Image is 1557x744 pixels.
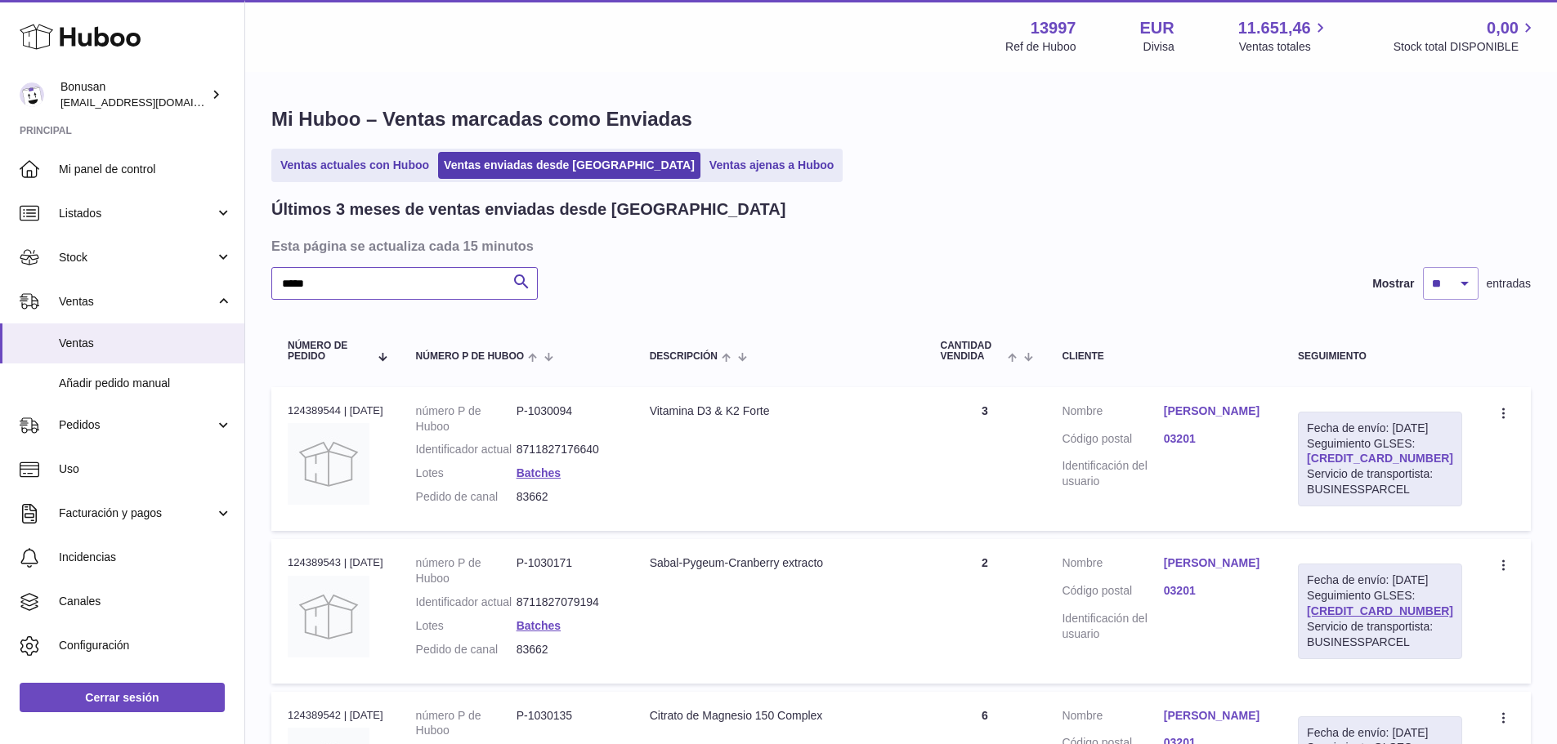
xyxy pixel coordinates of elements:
[1143,39,1174,55] div: Divisa
[288,341,369,362] span: Número de pedido
[1394,17,1537,55] a: 0,00 Stock total DISPONIBLE
[1062,708,1163,728] dt: Nombre
[59,206,215,221] span: Listados
[416,555,517,586] dt: número P de Huboo
[1164,431,1265,447] a: 03201
[416,708,517,739] dt: número P de Huboo
[1394,39,1537,55] span: Stock total DISPONIBLE
[1062,458,1163,489] dt: Identificación del usuario
[1307,604,1453,617] a: [CREDIT_CARD_NUMBER]
[60,79,208,110] div: Bonusan
[1005,39,1076,55] div: Ref de Huboo
[517,595,617,610] dd: 8711827079194
[517,489,617,505] dd: 83662
[517,708,617,739] dd: P-1030135
[416,618,517,634] dt: Lotes
[59,638,232,653] span: Configuración
[1307,466,1453,497] div: Servicio de transportista: BUSINESSPARCEL
[59,294,215,310] span: Ventas
[59,417,215,433] span: Pedidos
[416,466,517,481] dt: Lotes
[1238,17,1330,55] a: 11.651,46 Ventas totales
[1307,619,1453,650] div: Servicio de transportista: BUSINESSPARCEL
[271,106,1531,132] h1: Mi Huboo – Ventas marcadas como Enviadas
[1487,17,1519,39] span: 0,00
[416,489,517,505] dt: Pedido de canal
[438,152,700,179] a: Ventas enviadas desde [GEOGRAPHIC_DATA]
[271,237,1527,255] h3: Esta página se actualiza cada 15 minutos
[1239,39,1330,55] span: Ventas totales
[517,642,617,657] dd: 83662
[1238,17,1311,39] span: 11.651,46
[59,376,232,391] span: Añadir pedido manual
[1307,725,1453,741] div: Fecha de envío: [DATE]
[416,351,524,362] span: número P de Huboo
[59,250,215,265] span: Stock
[1164,403,1265,419] a: [PERSON_NAME]
[271,198,785,221] h2: Últimos 3 meses de ventas enviadas desde [GEOGRAPHIC_DATA]
[1298,351,1462,362] div: Seguimiento
[59,461,232,477] span: Uso
[1307,572,1453,588] div: Fecha de envío: [DATE]
[941,341,1004,362] span: Cantidad vendida
[1164,583,1265,599] a: 03201
[416,442,517,457] dt: Identificador actual
[650,555,908,571] div: Sabal-Pygeum-Cranberry extracto
[1307,452,1453,465] a: [CREDIT_CARD_NUMBER]
[20,82,44,107] img: info@bonusan.es
[704,152,840,179] a: Ventas ajenas a Huboo
[1298,564,1462,658] div: Seguimiento GLSES:
[517,619,561,632] a: Batches
[1062,555,1163,575] dt: Nombre
[924,387,1046,531] td: 3
[288,423,369,505] img: no-photo.jpg
[1139,17,1174,39] strong: EUR
[517,466,561,479] a: Batches
[59,594,232,609] span: Canales
[416,595,517,610] dt: Identificador actual
[650,403,908,419] div: Vitamina D3 & K2 Forte
[1062,431,1163,451] dt: Código postal
[1307,421,1453,436] div: Fecha de envío: [DATE]
[59,506,215,521] span: Facturación y pagos
[20,683,225,712] a: Cerrar sesión
[924,539,1046,683] td: 2
[1062,611,1163,642] dt: Identificación del usuario
[416,403,517,434] dt: número P de Huboo
[288,403,383,418] div: 124389544 | [DATE]
[517,555,617,586] dd: P-1030171
[1031,17,1076,39] strong: 13997
[1298,412,1462,506] div: Seguimiento GLSES:
[59,550,232,565] span: Incidencias
[517,442,617,457] dd: 8711827176640
[1487,276,1531,292] span: entradas
[288,576,369,657] img: no-photo.jpg
[288,708,383,723] div: 124389542 | [DATE]
[416,642,517,657] dt: Pedido de canal
[1062,403,1163,423] dt: Nombre
[59,162,232,177] span: Mi panel de control
[275,152,435,179] a: Ventas actuales con Huboo
[1062,583,1163,603] dt: Código postal
[1164,708,1265,724] a: [PERSON_NAME]
[650,708,908,724] div: Citrato de Magnesio 150 Complex
[59,336,232,351] span: Ventas
[1164,555,1265,571] a: [PERSON_NAME]
[1062,351,1265,362] div: Cliente
[650,351,718,362] span: Descripción
[60,96,240,109] span: [EMAIL_ADDRESS][DOMAIN_NAME]
[517,403,617,434] dd: P-1030094
[288,555,383,570] div: 124389543 | [DATE]
[1372,276,1414,292] label: Mostrar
